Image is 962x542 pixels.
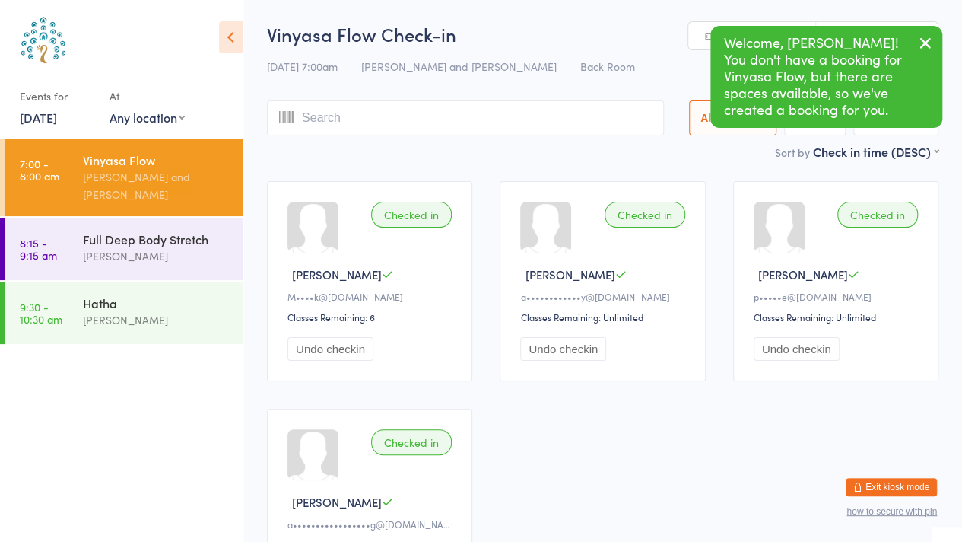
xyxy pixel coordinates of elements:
[520,337,606,361] button: Undo checkin
[110,109,185,126] div: Any location
[292,494,382,510] span: [PERSON_NAME]
[110,84,185,109] div: At
[846,478,937,496] button: Exit kiosk mode
[837,202,918,228] div: Checked in
[5,139,243,216] a: 7:00 -8:00 amVinyasa Flow[PERSON_NAME] and [PERSON_NAME]
[754,290,922,303] div: p•••••e@[DOMAIN_NAME]
[846,506,937,517] button: how to secure with pin
[813,143,938,160] div: Check in time (DESC)
[287,518,456,531] div: a•••••••••••••••••g@[DOMAIN_NAME]
[520,311,689,324] div: Classes Remaining: Unlimited
[267,59,338,74] span: [DATE] 7:00am
[371,429,452,455] div: Checked in
[83,311,230,329] div: [PERSON_NAME]
[371,202,452,228] div: Checked in
[287,337,373,361] button: Undo checkin
[83,151,230,168] div: Vinyasa Flow
[525,266,614,282] span: [PERSON_NAME]
[83,295,230,311] div: Hatha
[580,59,635,74] span: Back Room
[5,282,243,344] a: 9:30 -10:30 amHatha[PERSON_NAME]
[20,84,94,109] div: Events for
[520,290,689,303] div: a••••••••••••y@[DOMAIN_NAME]
[605,202,685,228] div: Checked in
[754,311,922,324] div: Classes Remaining: Unlimited
[83,231,230,247] div: Full Deep Body Stretch
[20,301,62,325] time: 9:30 - 10:30 am
[15,11,72,69] img: Australian School of Meditation & Yoga
[5,218,243,280] a: 8:15 -9:15 amFull Deep Body Stretch[PERSON_NAME]
[292,266,382,282] span: [PERSON_NAME]
[267,21,938,46] h2: Vinyasa Flow Check-in
[710,26,942,128] div: Welcome, [PERSON_NAME]! You don't have a booking for Vinyasa Flow, but there are spaces available...
[20,109,57,126] a: [DATE]
[267,100,664,135] input: Search
[689,100,777,135] button: All Bookings
[287,311,456,324] div: Classes Remaining: 6
[361,59,557,74] span: [PERSON_NAME] and [PERSON_NAME]
[20,158,59,182] time: 7:00 - 8:00 am
[775,145,810,160] label: Sort by
[758,266,848,282] span: [PERSON_NAME]
[287,290,456,303] div: M••••k@[DOMAIN_NAME]
[83,168,230,203] div: [PERSON_NAME] and [PERSON_NAME]
[754,337,840,361] button: Undo checkin
[20,237,57,261] time: 8:15 - 9:15 am
[83,247,230,265] div: [PERSON_NAME]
